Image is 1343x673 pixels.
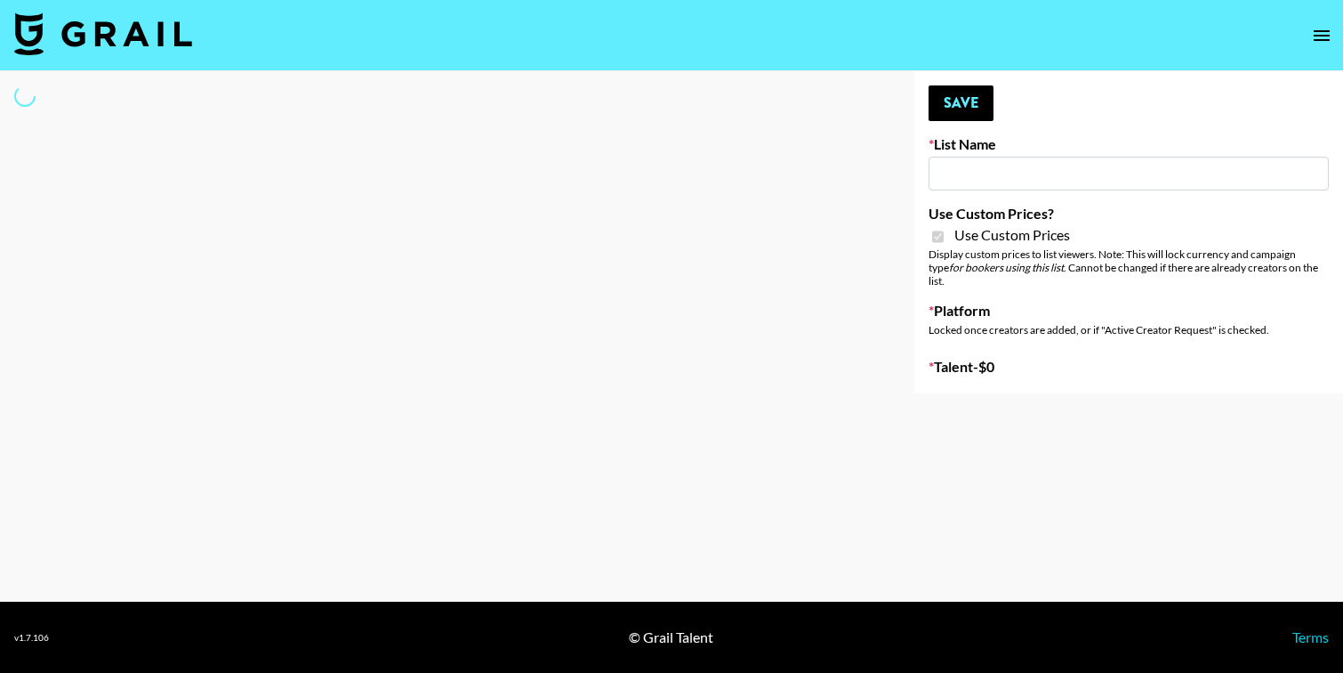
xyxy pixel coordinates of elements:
div: v 1.7.106 [14,632,49,644]
label: Talent - $ 0 [929,358,1329,376]
div: Locked once creators are added, or if "Active Creator Request" is checked. [929,323,1329,336]
em: for bookers using this list [949,261,1064,274]
div: © Grail Talent [629,628,713,646]
label: Platform [929,302,1329,320]
img: Grail Talent [14,12,192,55]
span: Use Custom Prices [954,226,1070,244]
div: Display custom prices to list viewers. Note: This will lock currency and campaign type . Cannot b... [929,247,1329,288]
a: Terms [1292,628,1329,645]
button: Save [929,85,993,121]
button: open drawer [1304,18,1339,53]
label: List Name [929,135,1329,153]
label: Use Custom Prices? [929,205,1329,223]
